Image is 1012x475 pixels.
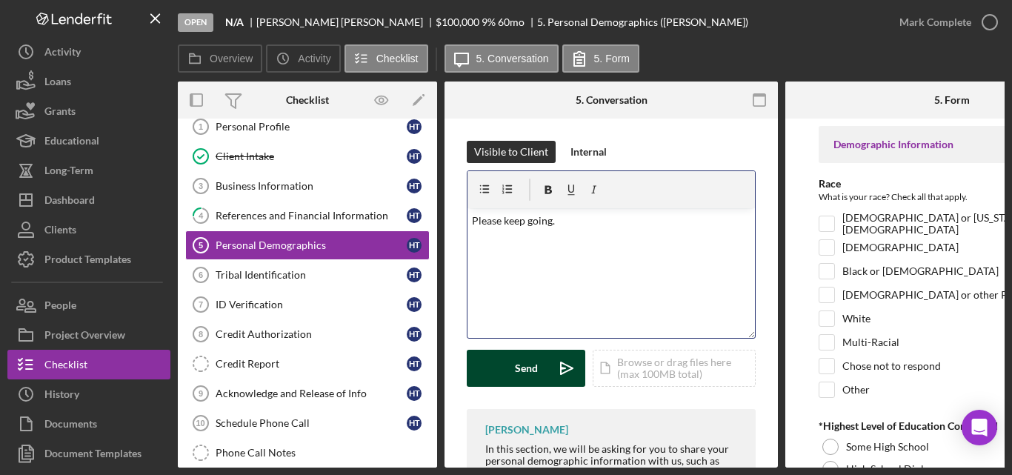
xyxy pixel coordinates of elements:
a: 9Acknowledge and Release of InfoHT [185,379,430,408]
button: Clients [7,215,170,245]
label: 5. Conversation [476,53,549,64]
div: H T [407,179,422,193]
div: Client Intake [216,150,407,162]
div: Open Intercom Messenger [962,410,997,445]
label: White [842,311,870,326]
b: N/A [225,16,244,28]
button: Visible to Client [467,141,556,163]
div: Send [515,350,538,387]
tspan: 8 [199,330,203,339]
label: Chose not to respond [842,359,941,373]
div: Personal Profile [216,121,407,133]
div: History [44,379,79,413]
div: Long-Term [44,156,93,189]
label: Other [842,382,870,397]
button: Document Templates [7,439,170,468]
div: H T [407,208,422,223]
button: Dashboard [7,185,170,215]
tspan: 7 [199,300,203,309]
a: Educational [7,126,170,156]
tspan: 6 [199,270,203,279]
div: ID Verification [216,299,407,310]
button: 5. Conversation [445,44,559,73]
button: 5. Form [562,44,639,73]
button: Mark Complete [885,7,1005,37]
div: Loans [44,67,71,100]
div: H T [407,238,422,253]
div: 5. Personal Demographics ([PERSON_NAME]) [537,16,748,28]
button: Overview [178,44,262,73]
div: Internal [570,141,607,163]
button: Checklist [7,350,170,379]
div: Credit Report [216,358,407,370]
div: Acknowledge and Release of Info [216,388,407,399]
label: Activity [298,53,330,64]
a: Phone Call Notes [185,438,430,468]
div: H T [407,386,422,401]
div: [PERSON_NAME] [PERSON_NAME] [256,16,436,28]
div: Activity [44,37,81,70]
button: Long-Term [7,156,170,185]
button: Send [467,350,585,387]
div: Product Templates [44,245,131,278]
div: H T [407,416,422,431]
div: Visible to Client [474,141,548,163]
tspan: 10 [196,419,204,428]
button: Loans [7,67,170,96]
div: Mark Complete [899,7,971,37]
div: Dashboard [44,185,95,219]
a: Project Overview [7,320,170,350]
div: H T [407,356,422,371]
button: Checklist [344,44,428,73]
tspan: 4 [199,210,204,220]
button: History [7,379,170,409]
a: Credit ReportHT [185,349,430,379]
button: Activity [7,37,170,67]
div: Clients [44,215,76,248]
a: 4References and Financial InformationHT [185,201,430,230]
label: 5. Form [594,53,630,64]
a: Client IntakeHT [185,142,430,171]
div: Schedule Phone Call [216,417,407,429]
div: References and Financial Information [216,210,407,222]
a: Product Templates [7,245,170,274]
div: H T [407,119,422,134]
a: 8Credit AuthorizationHT [185,319,430,349]
button: People [7,290,170,320]
div: 60 mo [498,16,525,28]
button: Documents [7,409,170,439]
tspan: 3 [199,182,203,190]
div: Educational [44,126,99,159]
label: Some High School [846,441,929,453]
a: 6Tribal IdentificationHT [185,260,430,290]
div: Grants [44,96,76,130]
div: Document Templates [44,439,142,472]
a: 5Personal DemographicsHT [185,230,430,260]
div: Project Overview [44,320,125,353]
tspan: 5 [199,241,203,250]
label: Overview [210,53,253,64]
div: [PERSON_NAME] [485,424,568,436]
div: H T [407,327,422,342]
span: $100,000 [436,16,479,28]
div: Tribal Identification [216,269,407,281]
a: 1Personal ProfileHT [185,112,430,142]
tspan: 9 [199,389,203,398]
a: 3Business InformationHT [185,171,430,201]
button: Grants [7,96,170,126]
div: Business Information [216,180,407,192]
label: Multi-Racial [842,335,899,350]
div: Phone Call Notes [216,447,429,459]
div: Open [178,13,213,32]
div: Checklist [286,94,329,106]
div: 9 % [482,16,496,28]
div: Checklist [44,350,87,383]
button: Activity [266,44,340,73]
a: 7ID VerificationHT [185,290,430,319]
